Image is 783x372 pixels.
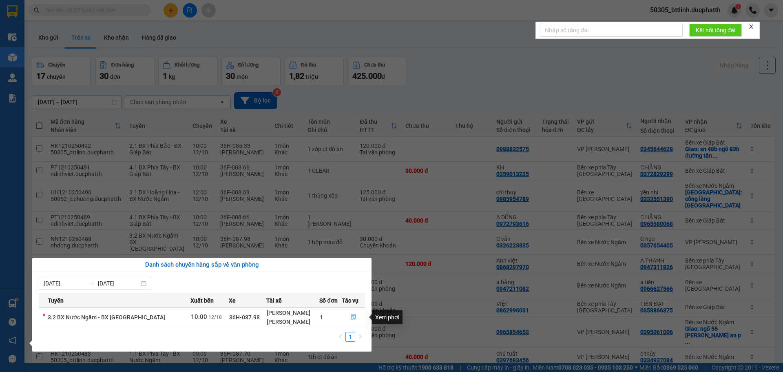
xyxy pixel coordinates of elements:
strong: : [DOMAIN_NAME] [31,59,81,75]
span: file-done [351,314,356,321]
input: Từ ngày [44,279,85,288]
span: to [88,280,95,287]
div: Danh sách chuyến hàng sắp về văn phòng [39,260,365,270]
span: close [748,24,754,29]
span: right [358,334,363,339]
span: 12/10 [208,314,222,320]
button: left [336,332,345,342]
a: 1 [346,332,355,341]
span: Tài xế [266,296,282,305]
strong: Hotline : 0965363036 - 0389825550 [30,45,82,58]
li: Previous Page [336,332,345,342]
input: Đến ngày [98,279,139,288]
span: Website [45,60,64,67]
span: Tác vụ [342,296,358,305]
span: 10:00 [191,313,207,321]
span: HK1210250492 [90,40,140,49]
img: logo [4,20,22,54]
span: 36H-087.98 [229,314,260,321]
button: Kết nối tổng đài [689,24,742,37]
span: 1 [320,314,323,321]
span: 3.2 BX Nước Ngầm - BX [GEOGRAPHIC_DATA] [48,314,165,321]
button: right [355,332,365,342]
strong: CÔNG TY TNHH VẬN TẢI QUỐC TẾ ĐỨC PHÁT [26,7,85,33]
div: Xem phơi [372,310,403,324]
div: [PERSON_NAME] [267,317,319,326]
span: Số đơn [319,296,338,305]
span: Xe [229,296,236,305]
button: file-done [342,311,365,324]
div: [PERSON_NAME] [267,308,319,317]
span: Tuyến [48,296,64,305]
li: Next Page [355,332,365,342]
span: Kết nối tổng đài [696,26,735,35]
span: swap-right [88,280,95,287]
span: left [338,334,343,339]
strong: PHIẾU GỬI HÀNG [23,35,89,43]
span: Xuất bến [190,296,214,305]
input: Nhập số tổng đài [540,24,683,37]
